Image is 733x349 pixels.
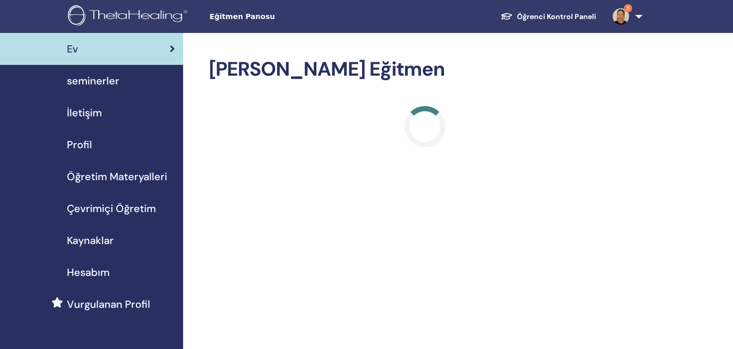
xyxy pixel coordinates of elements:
[67,137,92,152] span: Profil
[67,296,150,312] span: Vurgulanan Profil
[67,169,167,184] span: Öğretim Materyalleri
[67,265,110,280] span: Hesabım
[68,5,191,28] img: logo.png
[209,11,364,22] span: Eğitmen Panosu
[492,7,604,26] a: Öğrenci Kontrol Paneli
[67,41,78,57] span: Ev
[500,12,513,21] img: graduation-cap-white.svg
[624,4,632,12] span: 5
[67,201,156,216] span: Çevrimiçi Öğretim
[67,105,102,120] span: İletişim
[67,73,119,89] span: seminerler
[209,58,640,81] h2: [PERSON_NAME] Eğitmen
[67,233,114,248] span: Kaynaklar
[613,8,629,25] img: default.jpg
